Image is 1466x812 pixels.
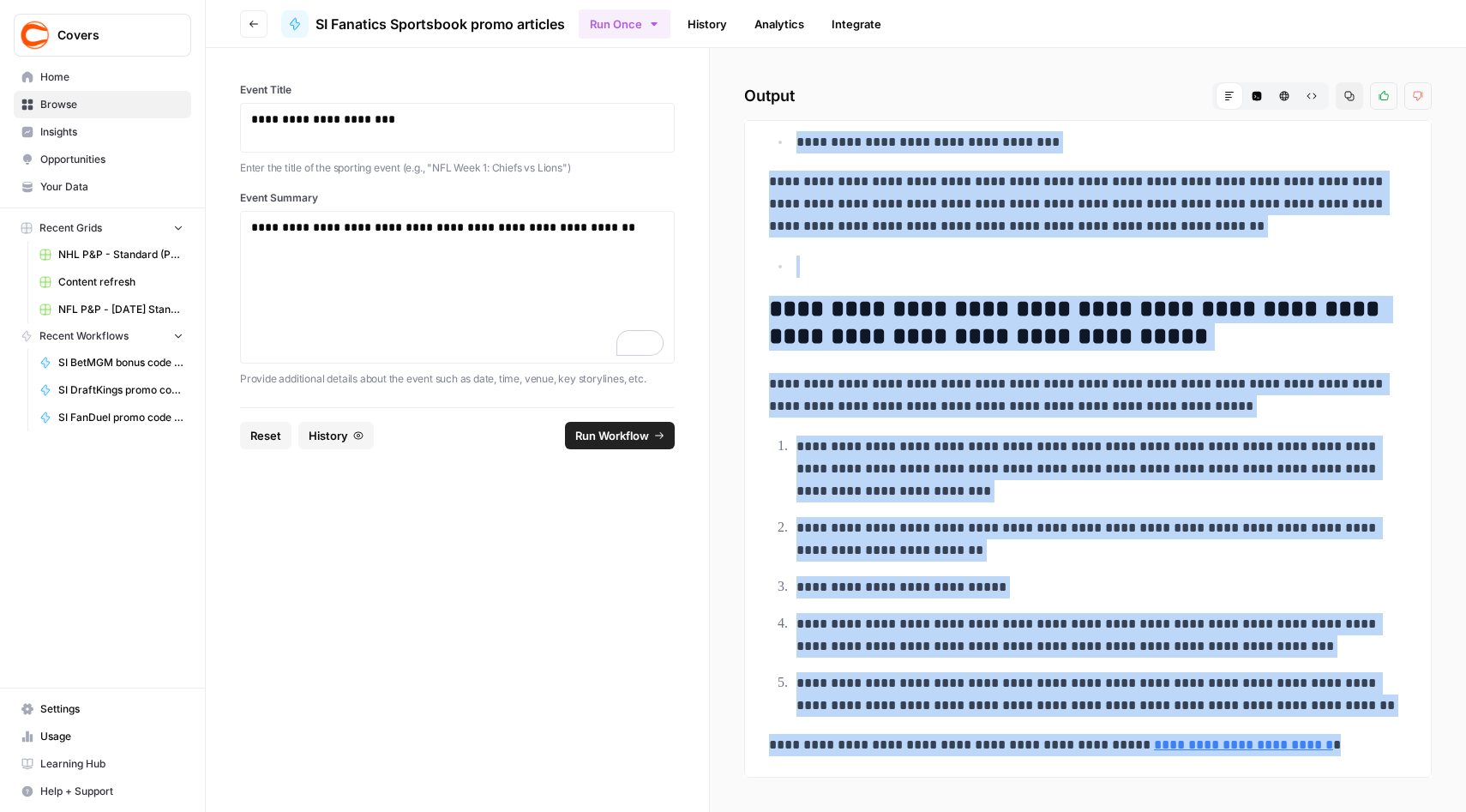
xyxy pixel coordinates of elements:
span: Settings [40,701,183,717]
span: SI BetMGM bonus code articles [58,355,183,370]
span: NHL P&P - Standard (Production) Grid (1) [58,247,183,262]
a: Insights [14,118,191,146]
span: Content refresh [58,274,183,290]
a: Settings [14,695,191,723]
a: NFL P&P - [DATE] Standard (Production) Grid [32,296,191,323]
span: Run Workflow [575,427,649,444]
span: Reset [250,427,281,444]
span: Recent Workflows [39,328,129,344]
button: Run Once [579,9,670,39]
a: Usage [14,723,191,750]
a: NHL P&P - Standard (Production) Grid (1) [32,241,191,268]
span: Covers [57,27,161,44]
div: To enrich screen reader interactions, please activate Accessibility in Grammarly extension settings [251,219,664,356]
h2: Output [744,82,1432,110]
img: Covers Logo [20,20,51,51]
a: Opportunities [14,146,191,173]
button: History [298,422,374,449]
button: Help + Support [14,778,191,805]
a: Your Data [14,173,191,201]
span: Your Data [40,179,183,195]
a: Analytics [744,10,814,38]
label: Event Summary [240,190,675,206]
span: Usage [40,729,183,744]
a: SI BetMGM bonus code articles [32,349,191,376]
button: Reset [240,422,291,449]
a: Integrate [821,10,892,38]
a: SI Fanatics Sportsbook promo articles [281,10,565,38]
span: NFL P&P - [DATE] Standard (Production) Grid [58,302,183,317]
span: SI FanDuel promo code articles [58,410,183,425]
a: History [677,10,737,38]
span: Home [40,69,183,85]
p: Enter the title of the sporting event (e.g., "NFL Week 1: Chiefs vs Lions") [240,159,675,177]
span: History [309,427,348,444]
button: Recent Workflows [14,323,191,349]
span: Opportunities [40,152,183,167]
span: Learning Hub [40,756,183,772]
a: Learning Hub [14,750,191,778]
p: Provide additional details about the event such as date, time, venue, key storylines, etc. [240,370,675,388]
button: Recent Grids [14,215,191,241]
a: Home [14,63,191,91]
label: Event Title [240,82,675,98]
span: SI DraftKings promo code articles [58,382,183,398]
span: Help + Support [40,784,183,799]
span: Insights [40,124,183,140]
button: Run Workflow [565,422,675,449]
a: SI FanDuel promo code articles [32,404,191,431]
span: Browse [40,97,183,112]
button: Workspace: Covers [14,14,191,57]
a: SI DraftKings promo code articles [32,376,191,404]
span: Recent Grids [39,220,102,236]
a: Browse [14,91,191,118]
a: Content refresh [32,268,191,296]
span: SI Fanatics Sportsbook promo articles [315,14,565,34]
